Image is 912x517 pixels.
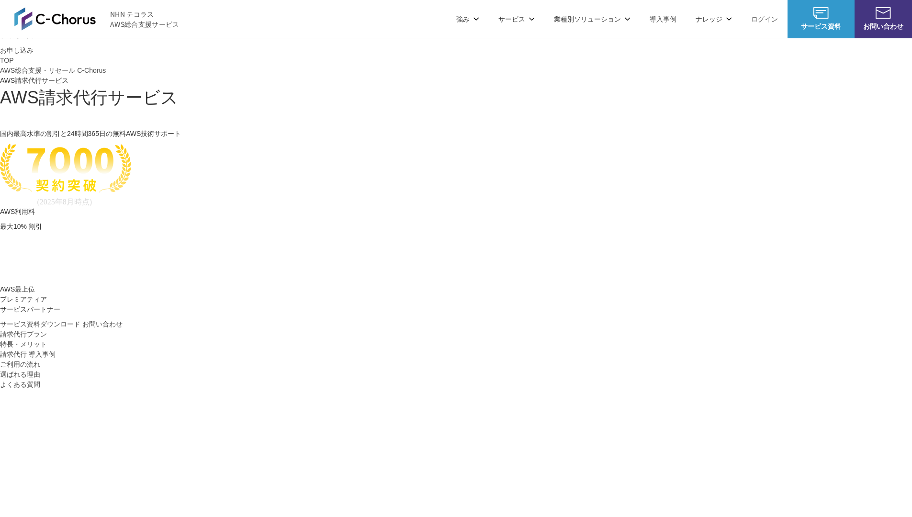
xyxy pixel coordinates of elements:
a: ログイン [751,14,778,24]
span: お問い合わせ [82,320,123,328]
p: サービス [498,14,535,24]
img: お問い合わせ [876,7,891,19]
span: お問い合わせ [855,21,912,31]
span: サービス資料 [788,21,855,31]
span: NHN テコラス AWS総合支援サービス [110,9,180,29]
span: 10 [13,223,21,230]
a: 導入事例 [650,14,676,24]
img: AWS総合支援サービス C-Chorus サービス資料 [813,7,829,19]
p: 業種別ソリューション [554,14,631,24]
a: AWS総合支援サービス C-Chorus NHN テコラスAWS総合支援サービス [14,7,180,30]
p: 強み [456,14,479,24]
p: ナレッジ [696,14,732,24]
a: お問い合わせ [82,319,123,329]
img: AWS総合支援サービス C-Chorus [14,7,96,30]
